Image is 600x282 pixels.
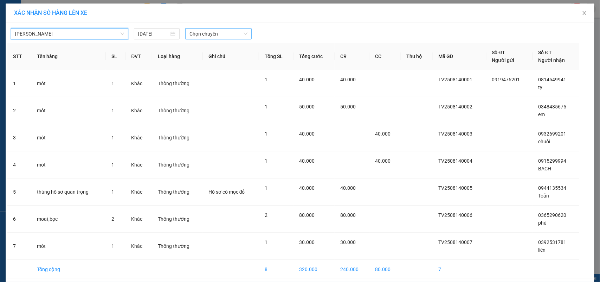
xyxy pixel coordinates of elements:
[340,239,356,245] span: 30.000
[125,70,152,97] td: Khác
[538,57,565,63] span: Người nhận
[125,124,152,151] td: Khác
[106,43,126,70] th: SL
[538,212,567,218] span: 0365290620
[111,189,114,195] span: 1
[265,212,267,218] span: 2
[259,260,293,279] td: 8
[439,131,473,137] span: TV2508140003
[335,43,369,70] th: CR
[299,77,315,82] span: 40.000
[538,239,567,245] span: 0392531781
[575,4,594,23] button: Close
[7,43,31,70] th: STT
[340,185,356,191] span: 40.000
[538,158,567,164] span: 0915299994
[265,77,267,82] span: 1
[152,206,203,233] td: Thông thường
[265,131,267,137] span: 1
[538,139,550,144] span: chuối
[31,70,105,97] td: mót
[152,70,203,97] td: Thông thường
[299,212,315,218] span: 80.000
[299,239,315,245] span: 30.000
[375,158,391,164] span: 40.000
[492,50,505,55] span: Số ĐT
[208,189,245,195] span: Hồ sơ có mọc đỏ
[439,77,473,82] span: TV2508140001
[138,30,169,38] input: 14/08/2025
[152,178,203,206] td: Thông thường
[259,43,293,70] th: Tổng SL
[125,178,152,206] td: Khác
[9,9,44,44] img: logo.jpg
[7,206,31,233] td: 6
[538,247,546,253] span: liên
[433,260,486,279] td: 7
[265,239,267,245] span: 1
[439,212,473,218] span: TV2508140006
[152,124,203,151] td: Thông thường
[492,77,520,82] span: 0919476201
[152,43,203,70] th: Loại hàng
[538,104,567,109] span: 0348485675
[125,43,152,70] th: ĐVT
[265,158,267,164] span: 1
[203,43,259,70] th: Ghi chú
[299,104,315,109] span: 50.000
[14,10,87,16] span: XÁC NHẬN SỐ HÀNG LÊN XE
[31,260,105,279] td: Tổng cộng
[15,29,124,39] span: Cà Mau - Hồ Chí Minh
[369,260,401,279] td: 80.000
[265,104,267,109] span: 1
[152,233,203,260] td: Thông thường
[189,29,247,39] span: Chọn chuyến
[439,239,473,245] span: TV2508140007
[340,77,356,82] span: 40.000
[369,43,401,70] th: CC
[538,185,567,191] span: 0944135534
[582,10,587,16] span: close
[111,162,114,168] span: 1
[538,77,567,82] span: 0814549941
[31,124,105,151] td: mót
[538,112,545,117] span: em
[340,212,356,218] span: 80.000
[299,158,315,164] span: 40.000
[439,185,473,191] span: TV2508140005
[375,131,391,137] span: 40.000
[125,97,152,124] td: Khác
[7,233,31,260] td: 7
[111,81,114,86] span: 1
[7,178,31,206] td: 5
[152,97,203,124] td: Thông thường
[111,243,114,249] span: 1
[538,84,543,90] span: ty
[31,151,105,178] td: mót
[111,135,114,140] span: 1
[492,57,515,63] span: Người gửi
[433,43,486,70] th: Mã GD
[111,108,114,113] span: 1
[125,151,152,178] td: Khác
[9,51,133,63] b: GỬI : Trạm [PERSON_NAME]
[340,104,356,109] span: 50.000
[125,206,152,233] td: Khác
[538,193,549,199] span: Toản
[7,70,31,97] td: 1
[7,124,31,151] td: 3
[7,151,31,178] td: 4
[31,97,105,124] td: mốt
[152,151,203,178] td: Thông thường
[439,104,473,109] span: TV2508140002
[111,216,114,222] span: 2
[299,185,315,191] span: 40.000
[31,206,105,233] td: moat,bọc
[293,260,335,279] td: 320.000
[538,166,551,171] span: BẠCH
[66,17,294,26] li: 26 Phó Cơ Điều, Phường 12
[401,43,433,70] th: Thu hộ
[31,43,105,70] th: Tên hàng
[299,131,315,137] span: 40.000
[538,131,567,137] span: 0932699201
